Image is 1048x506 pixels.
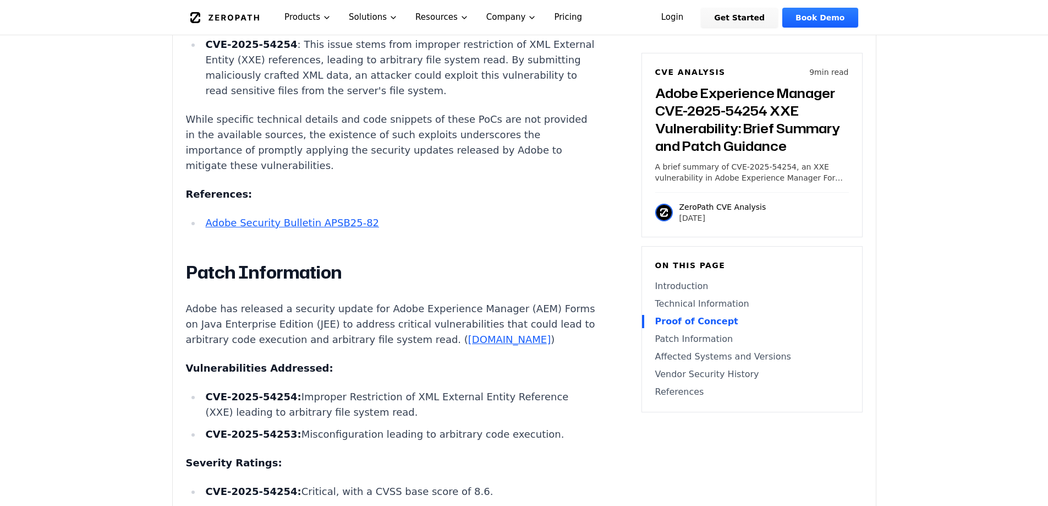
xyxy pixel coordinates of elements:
li: Misconfiguration leading to arbitrary code execution. [201,427,595,442]
a: Proof of Concept [655,315,849,328]
a: Adobe Security Bulletin APSB25-82 [205,217,379,228]
a: Vendor Security History [655,368,849,381]
a: References [655,385,849,399]
strong: CVE-2025-54253: [205,428,301,440]
a: [DOMAIN_NAME] [468,334,551,345]
p: While specific technical details and code snippets of these PoCs are not provided in the availabl... [186,112,595,173]
a: Introduction [655,280,849,293]
strong: CVE-2025-54254: [205,486,301,497]
h6: On this page [655,260,849,271]
p: Adobe has released a security update for Adobe Experience Manager (AEM) Forms on Java Enterprise ... [186,301,595,347]
h3: Adobe Experience Manager CVE-2025-54254 XXE Vulnerability: Brief Summary and Patch Guidance [655,84,849,155]
a: Login [648,8,697,28]
strong: CVE-2025-54254 [205,39,297,50]
h2: Patch Information [186,262,595,284]
strong: Vulnerabilities Addressed: [186,362,333,374]
strong: Severity Ratings: [186,457,282,469]
p: ZeroPath CVE Analysis [679,202,766,213]
strong: CVE-2025-54254: [205,391,301,402]
p: A brief summary of CVE-2025-54254, an XXE vulnerability in Adobe Experience Manager Forms on JEE ... [655,161,849,183]
li: Critical, with a CVSS base score of 8.6. [201,484,595,499]
a: Affected Systems and Versions [655,350,849,363]
img: ZeroPath CVE Analysis [655,204,673,221]
li: Improper Restriction of XML External Entity Reference (XXE) leading to arbitrary file system read. [201,389,595,420]
a: Book Demo [782,8,858,28]
h6: CVE Analysis [655,67,726,78]
p: [DATE] [679,213,766,224]
p: : This issue stems from improper restriction of XML External Entity (XXE) references, leading to ... [205,37,595,99]
p: 9 min read [809,67,848,78]
a: Patch Information [655,333,849,346]
a: Technical Information [655,297,849,311]
strong: References: [186,188,253,200]
a: Get Started [701,8,778,28]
